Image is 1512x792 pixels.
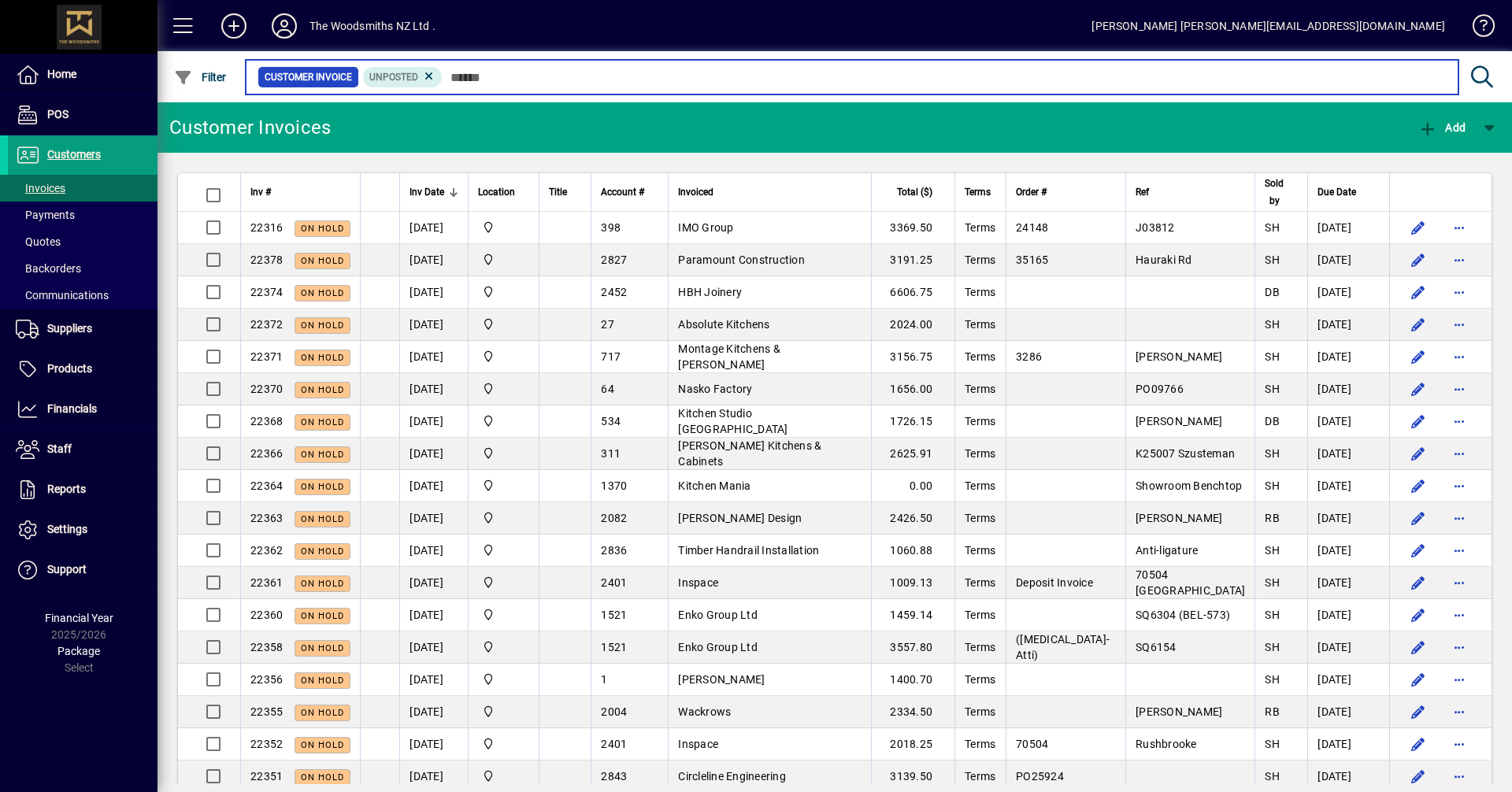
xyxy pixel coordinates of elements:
span: 22356 [250,673,283,686]
span: 22358 [250,641,283,653]
span: Home [47,68,76,80]
span: The Woodsmiths [478,219,529,236]
span: Backorders [16,262,81,275]
button: More options [1447,538,1472,563]
span: Absolute Kitchens [678,318,769,331]
span: 1521 [601,609,627,621]
span: 22378 [250,254,283,266]
span: Terms [965,705,995,718]
button: Filter [170,63,231,91]
td: 3156.75 [871,341,954,373]
td: [DATE] [1307,535,1389,567]
a: Support [8,550,157,590]
td: 1656.00 [871,373,954,405]
span: On hold [301,514,344,524]
td: [DATE] [1307,276,1389,309]
span: Title [549,183,567,201]
div: The Woodsmiths NZ Ltd . [309,13,435,39]
span: 2004 [601,705,627,718]
span: The Woodsmiths [478,283,529,301]
span: Terms [965,447,995,460]
a: Products [8,350,157,389]
td: [DATE] [399,696,468,728]
div: Total ($) [881,183,947,201]
span: ([MEDICAL_DATA]-Atti) [1016,633,1110,661]
button: Edit [1406,505,1431,531]
span: SH [1265,609,1280,621]
button: Edit [1406,376,1431,402]
button: Profile [259,12,309,40]
mat-chip: Customer Invoice Status: Unposted [363,67,443,87]
button: More options [1447,344,1472,369]
span: Kitchen Studio [GEOGRAPHIC_DATA] [678,407,787,435]
span: Invoiced [678,183,713,201]
span: Paramount Construction [678,254,805,266]
button: More options [1447,247,1472,272]
button: Edit [1406,441,1431,466]
td: [DATE] [399,664,468,696]
span: 22372 [250,318,283,331]
span: SQ6304 (BEL-573) [1136,609,1230,621]
span: The Woodsmiths [478,542,529,559]
span: The Woodsmiths [478,348,529,365]
a: Home [8,55,157,94]
td: [DATE] [399,276,468,309]
span: Total ($) [897,183,932,201]
span: [PERSON_NAME] Design [678,512,802,524]
td: [DATE] [399,438,468,470]
td: 3191.25 [871,244,954,276]
span: Terms [965,544,995,557]
span: Account # [601,183,644,201]
button: Edit [1406,215,1431,240]
span: [PERSON_NAME] [1136,705,1222,718]
span: Circleline Engineering [678,770,786,783]
button: Edit [1406,731,1431,757]
span: Terms [965,221,995,234]
button: More options [1447,376,1472,402]
span: SH [1265,254,1280,266]
span: Nasko Factory [678,383,752,395]
span: SH [1265,673,1280,686]
button: Edit [1406,764,1431,789]
span: SH [1265,350,1280,363]
span: SH [1265,479,1280,492]
span: On hold [301,353,344,363]
span: On hold [301,320,344,331]
span: Add [1418,121,1466,134]
span: 64 [601,383,614,395]
span: 22368 [250,415,283,427]
span: Due Date [1317,183,1356,201]
span: Financial Year [45,612,113,624]
span: Quotes [16,235,61,248]
div: Inv Date [409,183,458,201]
span: Terms [965,641,995,653]
button: Edit [1406,538,1431,563]
span: Inv Date [409,183,444,201]
span: J03812 [1136,221,1175,234]
span: Sold by [1265,175,1284,209]
td: 1060.88 [871,535,954,567]
span: The Woodsmiths [478,445,529,462]
td: [DATE] [399,244,468,276]
span: 2843 [601,770,627,783]
span: The Woodsmiths [478,380,529,398]
span: Kitchen Mania [678,479,750,492]
span: Terms [965,286,995,298]
div: [PERSON_NAME] [PERSON_NAME][EMAIL_ADDRESS][DOMAIN_NAME] [1091,13,1445,39]
a: Financials [8,390,157,429]
button: More options [1447,473,1472,498]
span: 22366 [250,447,283,460]
span: Montage Kitchens & [PERSON_NAME] [678,342,780,371]
button: More options [1447,699,1472,724]
span: 22316 [250,221,283,234]
span: On hold [301,417,344,427]
button: More options [1447,764,1472,789]
td: [DATE] [1307,244,1389,276]
span: K25007 Szusteman [1136,447,1235,460]
div: Customer Invoices [169,115,331,140]
td: [DATE] [1307,599,1389,631]
button: Edit [1406,602,1431,627]
button: More options [1447,602,1472,627]
span: Customer Invoice [265,69,352,85]
td: 3369.50 [871,212,954,244]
